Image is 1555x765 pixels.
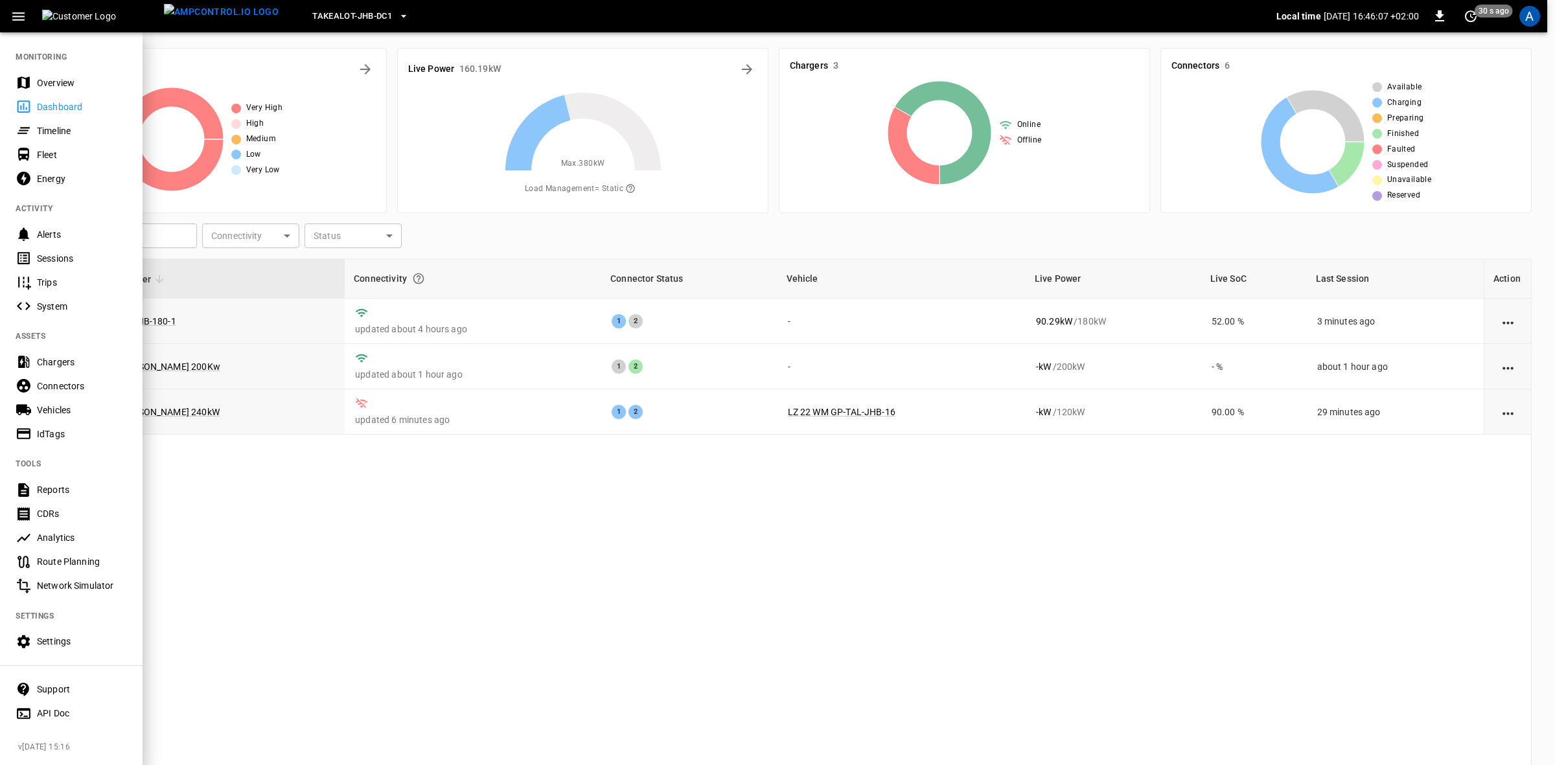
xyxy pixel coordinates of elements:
img: ampcontrol.io logo [164,4,279,20]
div: Energy [37,172,127,185]
div: Sessions [37,252,127,265]
span: v [DATE] 15:16 [18,741,132,754]
div: Fleet [37,148,127,161]
span: 30 s ago [1475,5,1513,17]
div: API Doc [37,707,127,720]
div: Dashboard [37,100,127,113]
img: Customer Logo [42,10,159,23]
div: IdTags [37,428,127,440]
span: Takealot-JHB-DC1 [312,9,392,24]
div: Alerts [37,228,127,241]
button: set refresh interval [1460,6,1481,27]
div: profile-icon [1519,6,1540,27]
div: Chargers [37,356,127,369]
div: Support [37,683,127,696]
div: Analytics [37,531,127,544]
div: Network Simulator [37,579,127,592]
div: Trips [37,276,127,289]
div: CDRs [37,507,127,520]
div: Timeline [37,124,127,137]
div: Overview [37,76,127,89]
div: Reports [37,483,127,496]
p: Local time [1276,10,1321,23]
p: [DATE] 16:46:07 +02:00 [1324,10,1419,23]
div: Vehicles [37,404,127,417]
div: Route Planning [37,555,127,568]
div: System [37,300,127,313]
div: Settings [37,635,127,648]
div: Connectors [37,380,127,393]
